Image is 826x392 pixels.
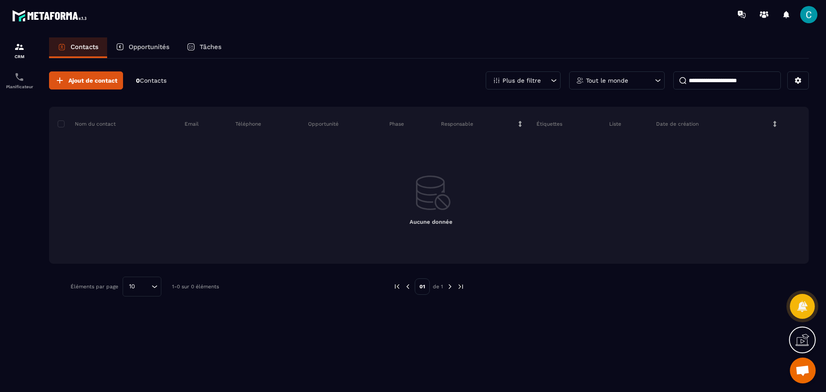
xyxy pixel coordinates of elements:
[2,84,37,89] p: Planificateur
[107,37,178,58] a: Opportunités
[49,37,107,58] a: Contacts
[172,284,219,290] p: 1-0 sur 0 éléments
[178,37,230,58] a: Tâches
[138,282,149,291] input: Search for option
[126,282,138,291] span: 10
[2,65,37,96] a: schedulerschedulerPlanificateur
[586,77,628,83] p: Tout le monde
[446,283,454,290] img: next
[185,120,199,127] p: Email
[235,120,261,127] p: Téléphone
[2,54,37,59] p: CRM
[71,43,99,51] p: Contacts
[123,277,161,296] div: Search for option
[790,358,816,383] div: Ouvrir le chat
[536,120,562,127] p: Étiquettes
[136,77,166,85] p: 0
[389,120,404,127] p: Phase
[393,283,401,290] img: prev
[433,283,443,290] p: de 1
[14,42,25,52] img: formation
[68,76,117,85] span: Ajout de contact
[58,120,116,127] p: Nom du contact
[441,120,473,127] p: Responsable
[502,77,541,83] p: Plus de filtre
[404,283,412,290] img: prev
[200,43,222,51] p: Tâches
[656,120,699,127] p: Date de création
[609,120,621,127] p: Liste
[71,284,118,290] p: Éléments par page
[140,77,166,84] span: Contacts
[308,120,339,127] p: Opportunité
[14,72,25,82] img: scheduler
[415,278,430,295] p: 01
[410,219,453,225] span: Aucune donnée
[12,8,89,24] img: logo
[457,283,465,290] img: next
[2,35,37,65] a: formationformationCRM
[129,43,170,51] p: Opportunités
[49,71,123,90] button: Ajout de contact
